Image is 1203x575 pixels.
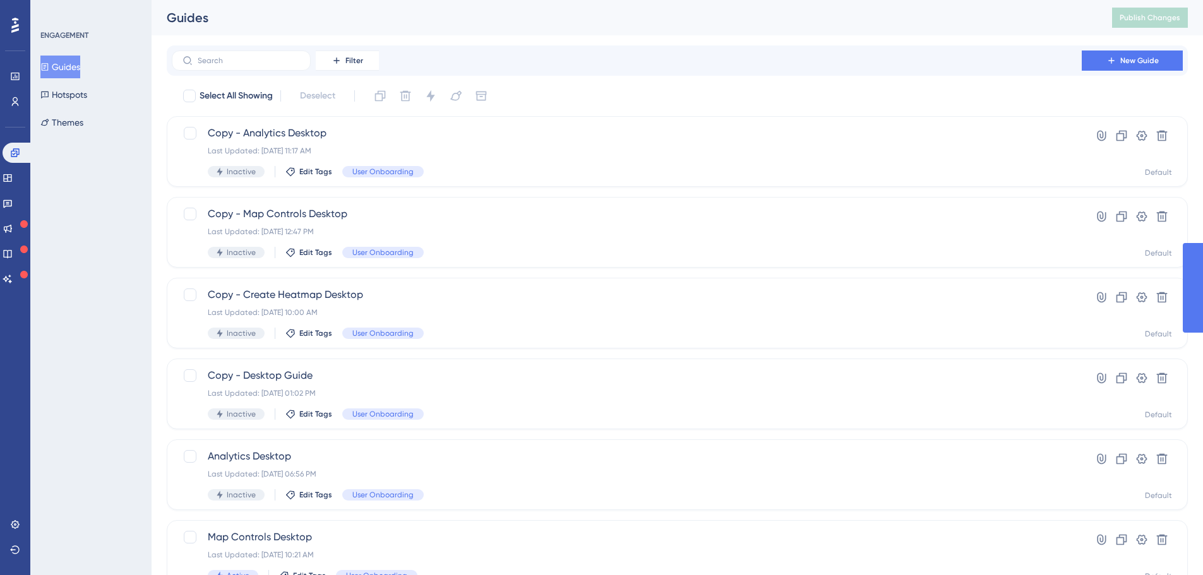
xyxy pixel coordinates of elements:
div: Guides [167,9,1080,27]
span: Select All Showing [200,88,273,104]
span: User Onboarding [352,247,414,258]
button: Publish Changes [1112,8,1188,28]
span: Analytics Desktop [208,449,1046,464]
div: Default [1145,329,1172,339]
span: User Onboarding [352,167,414,177]
span: Inactive [227,328,256,338]
span: User Onboarding [352,328,414,338]
iframe: UserGuiding AI Assistant Launcher [1150,525,1188,563]
span: Map Controls Desktop [208,530,1046,545]
span: Copy - Desktop Guide [208,368,1046,383]
button: Edit Tags [285,490,332,500]
div: Default [1145,167,1172,177]
span: Edit Tags [299,167,332,177]
span: Copy - Create Heatmap Desktop [208,287,1046,302]
span: New Guide [1120,56,1159,66]
button: Edit Tags [285,328,332,338]
span: Inactive [227,409,256,419]
span: Edit Tags [299,328,332,338]
div: Last Updated: [DATE] 01:02 PM [208,388,1046,398]
span: Copy - Map Controls Desktop [208,206,1046,222]
span: Deselect [300,88,335,104]
button: Edit Tags [285,167,332,177]
div: Last Updated: [DATE] 12:47 PM [208,227,1046,237]
span: Filter [345,56,363,66]
span: Publish Changes [1120,13,1180,23]
div: Last Updated: [DATE] 10:21 AM [208,550,1046,560]
button: Edit Tags [285,247,332,258]
button: Hotspots [40,83,87,106]
span: Edit Tags [299,247,332,258]
div: Last Updated: [DATE] 11:17 AM [208,146,1046,156]
div: Default [1145,248,1172,258]
span: User Onboarding [352,409,414,419]
div: Default [1145,410,1172,420]
button: Filter [316,50,379,71]
span: User Onboarding [352,490,414,500]
span: Inactive [227,167,256,177]
span: Edit Tags [299,490,332,500]
span: Edit Tags [299,409,332,419]
button: New Guide [1082,50,1183,71]
div: ENGAGEMENT [40,30,88,40]
button: Edit Tags [285,409,332,419]
button: Themes [40,111,83,134]
span: Inactive [227,247,256,258]
span: Inactive [227,490,256,500]
button: Deselect [289,85,347,107]
input: Search [198,56,300,65]
div: Default [1145,490,1172,501]
div: Last Updated: [DATE] 06:56 PM [208,469,1046,479]
span: Copy - Analytics Desktop [208,126,1046,141]
div: Last Updated: [DATE] 10:00 AM [208,307,1046,317]
button: Guides [40,56,80,78]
